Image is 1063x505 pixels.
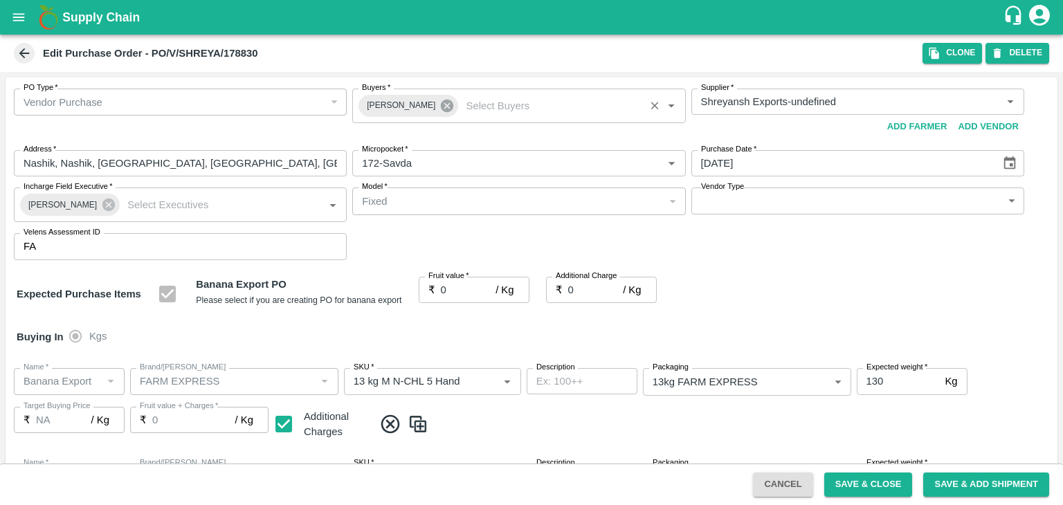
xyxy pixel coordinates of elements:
[62,8,1003,27] a: Supply Chain
[753,472,812,497] button: Cancel
[882,115,953,139] button: Add Farmer
[691,150,991,176] input: Select Date
[89,329,107,344] span: Kgs
[304,409,371,440] div: Additional Charges
[923,472,1049,497] button: Save & Add Shipment
[354,457,374,468] label: SKU
[653,457,689,468] label: Packaging
[122,196,302,214] input: Select Executives
[14,150,347,176] input: Address
[362,181,388,192] label: Model
[428,270,469,282] label: Fruit value
[653,362,689,373] label: Packaging
[43,48,257,59] b: Edit Purchase Order - PO/V/SHREYA/178830
[11,322,69,351] h6: Buying In
[857,368,940,394] input: 0.0
[997,150,1023,176] button: Choose date, selected date is Sep 29, 2025
[408,413,428,436] img: CloneIcon
[923,43,982,63] button: Clone
[1003,5,1027,30] div: customer-support
[556,282,563,297] p: ₹
[824,472,913,497] button: Save & Close
[1001,93,1019,111] button: Open
[18,372,98,390] input: Name
[348,372,476,390] input: SKU
[196,295,401,305] small: Please select if you are creating PO for banana export
[662,97,680,115] button: Open
[358,95,458,117] div: [PERSON_NAME]
[952,115,1024,139] button: Add Vendor
[24,95,102,110] p: Vendor Purchase
[496,282,514,297] p: / Kg
[24,401,91,412] label: Target Buying Price
[17,288,141,300] strong: Expected Purchase Items
[866,362,927,373] label: Expected weight
[701,181,744,192] label: Vendor Type
[362,194,387,209] p: Fixed
[498,372,516,390] button: Open
[701,144,756,155] label: Purchase Date
[235,412,253,428] p: / Kg
[3,1,35,33] button: open drawer
[24,412,30,428] p: ₹
[362,144,408,155] label: Micropocket
[62,10,140,24] b: Supply Chain
[460,97,640,115] input: Select Buyers
[662,154,680,172] button: Open
[354,362,374,373] label: SKU
[91,412,109,428] p: / Kg
[24,227,100,238] label: Velens Assessment ID
[646,97,664,116] button: Clear
[20,194,120,216] div: [PERSON_NAME]
[140,457,226,468] label: Brand/[PERSON_NAME]
[945,374,957,389] p: Kg
[196,279,286,290] b: Banana Export PO
[24,362,48,373] label: Name
[140,362,226,373] label: Brand/[PERSON_NAME]
[24,239,36,254] p: FA
[866,457,927,468] label: Expected weight
[152,407,235,433] input: 0.0
[36,407,91,433] input: 0.0
[696,93,979,111] input: Select Supplier
[701,82,734,93] label: Supplier
[358,98,444,113] span: [PERSON_NAME]
[653,374,758,389] p: 13kg FARM EXPRESS
[428,282,435,297] p: ₹
[24,82,58,93] label: PO Type
[140,412,147,428] p: ₹
[140,401,218,412] label: Fruit value + Charges
[441,277,496,303] input: 0.0
[24,144,56,155] label: Address
[568,277,624,303] input: 0.0
[20,198,105,212] span: [PERSON_NAME]
[985,43,1049,63] button: DELETE
[536,457,575,468] label: Description
[69,322,118,350] div: buying_in
[356,154,640,172] input: Micropocket
[623,282,641,297] p: / Kg
[1027,3,1052,32] div: account of current user
[274,407,371,442] div: Additional Charges
[362,82,390,93] label: Buyers
[35,3,62,31] img: logo
[24,457,48,468] label: Name
[24,181,112,192] label: Incharge Field Executive
[134,372,311,390] input: Create Brand/Marka
[324,196,342,214] button: Open
[556,270,617,282] label: Additional Charge
[536,362,575,373] label: Description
